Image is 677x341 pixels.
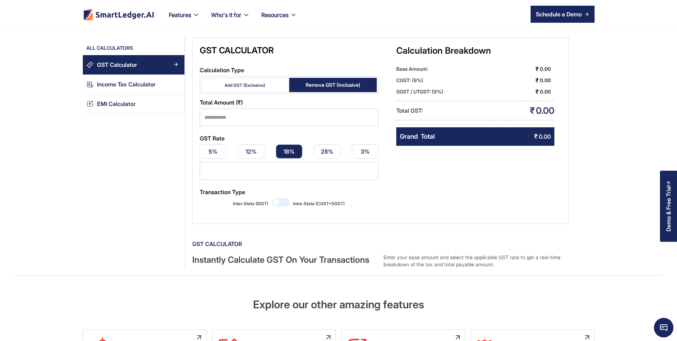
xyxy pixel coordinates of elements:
[169,10,191,20] div: Features
[200,189,379,195] label: Transaction Type
[665,185,672,231] div: Demo & Free Trial
[536,86,539,97] div: ₹
[540,75,554,86] div: 0.00
[225,82,265,88] div: Add GST (Exclusive)
[352,144,379,159] a: 3%
[83,55,184,75] a: GST CalculatorArrow Right Blue
[97,80,156,89] div: Income Tax Calculator
[200,99,379,106] label: Total Amount (₹)
[536,10,582,18] div: Schedule a Demo
[530,105,535,117] div: ₹
[192,238,569,250] div: GST Calculator
[412,75,423,86] div: (9%)
[174,101,178,106] img: Arrow Right Blue
[396,86,431,97] div: SGST / UTGST:
[83,94,184,114] a: EMI CalculatorArrow Right Blue
[261,10,289,20] div: Resources
[396,63,428,75] div: Base Amount:
[536,75,539,86] div: ₹
[256,10,303,28] div: Resources
[306,81,360,89] div: Remove GST (Inclusive)
[293,198,345,209] span: Intra-State (CGST+SGST)
[314,144,341,159] a: 28%
[192,254,378,268] div: Instantly Calculate GST On Your Transactions
[396,45,554,56] div: Calculation Breakdown
[83,9,155,20] a: home
[205,10,256,28] div: Who's it for
[238,144,265,159] a: 12%
[200,144,227,159] a: 5%
[200,63,379,209] form: Email Form
[174,62,178,66] img: Arrow Right Blue
[396,105,423,116] div: Total GST:
[540,63,554,75] div: 0.00
[400,131,435,142] div: Grand Total
[531,6,595,23] a: Schedule a Demo
[83,75,184,94] a: Income Tax CalculatorArrow Right Blue
[200,67,379,73] label: Calculation Type
[253,297,424,312] h2: Explore our other amazing features
[432,86,443,97] div: (9%)
[211,10,241,20] div: Who's it for
[233,198,268,209] span: Inter-State (IGST)
[174,82,178,86] img: Arrow Right Blue
[585,12,589,16] img: arrow right icon
[540,86,554,97] div: 0.00
[97,60,137,70] div: GST Calculator
[163,10,205,28] div: Features
[396,75,411,86] div: CGST:
[536,105,554,117] div: 0.00
[200,45,379,56] div: GST Calculator
[383,254,569,268] div: Enter your base amount and select the applicable GST rate to get a real-time breakdown of the tax...
[534,131,538,142] div: ₹
[654,318,673,337] span: Chat Widget
[536,63,539,75] div: ₹
[276,144,303,159] a: 18%
[200,135,379,142] label: GST Rate
[83,9,155,20] img: footer logo
[83,44,184,55] div: All Calculators
[539,131,551,142] div: 0.00
[97,99,136,109] div: EMI Calculator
